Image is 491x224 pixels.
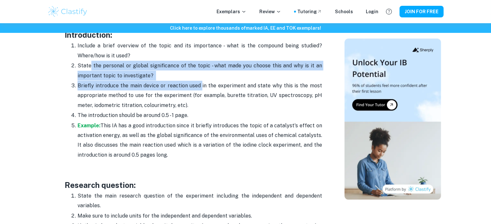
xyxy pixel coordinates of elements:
[345,39,441,200] img: Thumbnail
[78,111,322,120] p: The introduction should be around 0.5 - 1 page.
[400,6,444,17] button: JOIN FOR FREE
[78,81,322,110] p: Briefly introduce the main device or reaction used in the experiment and state why this is the mo...
[78,61,322,81] p: State the personal or global significance of the topic - what made you choose this and why is it ...
[259,8,281,15] p: Review
[78,41,322,61] p: Include a brief overview of the topic and its importance - what is the compound being studied? Wh...
[65,180,322,191] h3: Research question:
[366,8,378,15] a: Login
[47,5,88,18] img: Clastify logo
[78,122,100,129] a: Example:
[384,6,394,17] button: Help and Feedback
[65,29,322,41] h3: Introduction:
[78,191,322,211] p: State the main research question of the experiment including the independent and dependent variab...
[297,8,322,15] a: Tutoring
[335,8,353,15] a: Schools
[1,24,490,32] h6: Click here to explore thousands of marked IA, EE and TOK exemplars !
[78,211,322,221] p: Make sure to include units for the independent and dependent variables.
[78,121,322,160] p: This IA has a good introduction since it briefly introduces the topic of a catalyst's effect on a...
[217,8,246,15] p: Exemplars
